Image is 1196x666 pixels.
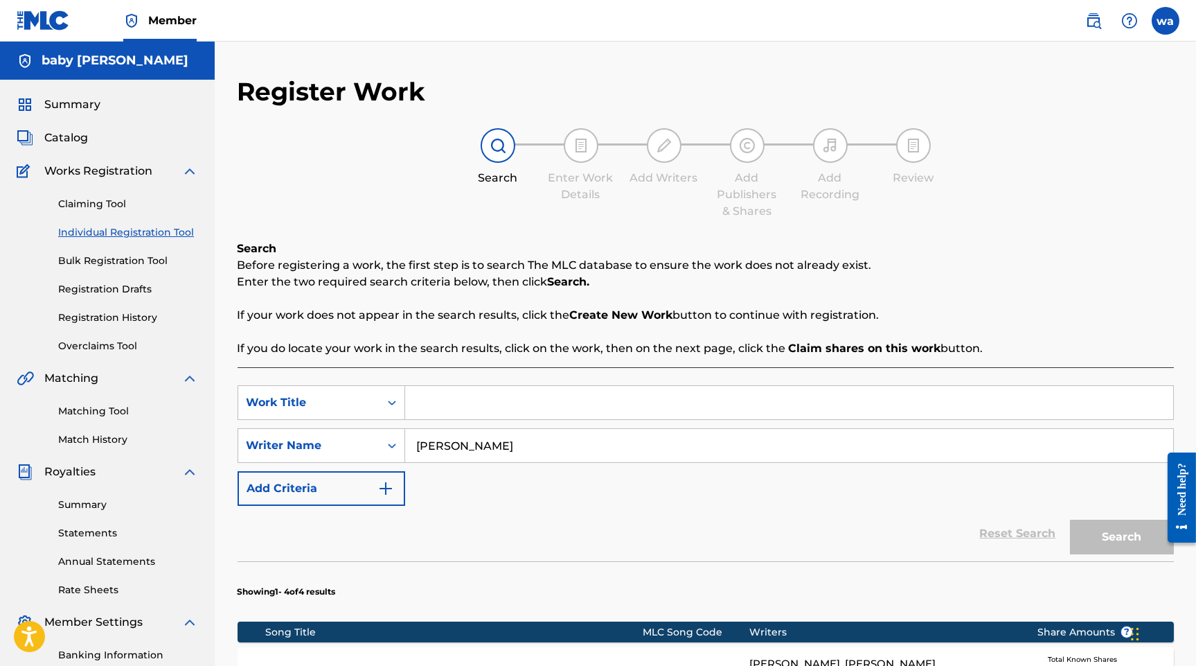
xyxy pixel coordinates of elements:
strong: Search. [548,275,590,288]
span: ? [1121,626,1132,638]
span: Share Amounts [1037,625,1133,640]
span: Summary [44,96,100,113]
div: Add Publishers & Shares [713,170,782,220]
div: Add Recording [796,170,865,203]
a: Public Search [1080,7,1107,35]
div: Writers [749,625,1016,640]
div: Work Title [247,394,371,411]
a: Banking Information [58,648,198,663]
p: If your work does not appear in the search results, click the button to continue with registration. [238,307,1174,324]
img: search [1085,12,1102,29]
img: Matching [17,370,34,387]
img: Catalog [17,130,33,146]
span: Catalog [44,130,88,146]
a: Summary [58,498,198,512]
img: step indicator icon for Add Writers [656,137,672,154]
div: Arrastrar [1131,613,1139,655]
img: expand [181,163,198,179]
iframe: Chat Widget [1127,599,1196,666]
a: Claiming Tool [58,197,198,211]
img: Works Registration [17,163,35,179]
button: Add Criteria [238,471,405,506]
strong: Claim shares on this work [789,342,941,355]
a: Registration Drafts [58,282,198,297]
span: Matching [44,370,98,387]
a: Rate Sheets [58,583,198,597]
a: SummarySummary [17,96,100,113]
img: step indicator icon for Add Publishers & Shares [739,137,756,154]
span: Works Registration [44,163,152,179]
img: MLC Logo [17,10,70,30]
div: Widget de chat [1127,599,1196,666]
div: User Menu [1152,7,1179,35]
p: If you do locate your work in the search results, click on the work, then on the next page, click... [238,340,1174,357]
div: Enter Work Details [546,170,616,203]
div: MLC Song Code [643,625,749,640]
img: step indicator icon for Add Recording [822,137,839,154]
span: Member [148,12,197,28]
img: step indicator icon for Enter Work Details [573,137,589,154]
img: help [1121,12,1138,29]
div: Search [463,170,533,186]
form: Search Form [238,385,1174,561]
a: Bulk Registration Tool [58,254,198,268]
img: expand [181,614,198,631]
span: Member Settings [44,614,143,631]
h2: Register Work [238,76,426,107]
img: Royalties [17,464,33,480]
img: step indicator icon for Search [490,137,506,154]
p: Showing 1 - 4 of 4 results [238,586,336,598]
a: Overclaims Tool [58,339,198,353]
img: Accounts [17,53,33,69]
img: expand [181,370,198,387]
div: Writer Name [247,437,371,454]
a: Annual Statements [58,554,198,569]
h5: baby rasta [42,53,188,69]
a: CatalogCatalog [17,130,88,146]
img: Member Settings [17,614,33,631]
span: Total Known Shares [1048,654,1123,665]
a: Matching Tool [58,404,198,419]
img: Summary [17,96,33,113]
strong: Create New Work [570,308,673,322]
p: Enter the two required search criteria below, then click [238,274,1174,290]
div: Song Title [265,625,643,640]
a: Statements [58,526,198,541]
a: Individual Registration Tool [58,225,198,240]
img: expand [181,464,198,480]
img: step indicator icon for Review [905,137,922,154]
div: Add Writers [630,170,699,186]
img: 9d2ae6d4665cec9f34b9.svg [377,480,394,497]
div: Review [879,170,948,186]
a: Registration History [58,310,198,325]
span: Royalties [44,464,96,480]
img: Top Rightsholder [123,12,140,29]
p: Before registering a work, the first step is to search The MLC database to ensure the work does n... [238,257,1174,274]
iframe: Resource Center [1158,440,1196,555]
b: Search [238,242,277,255]
div: Help [1116,7,1143,35]
a: Match History [58,432,198,447]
